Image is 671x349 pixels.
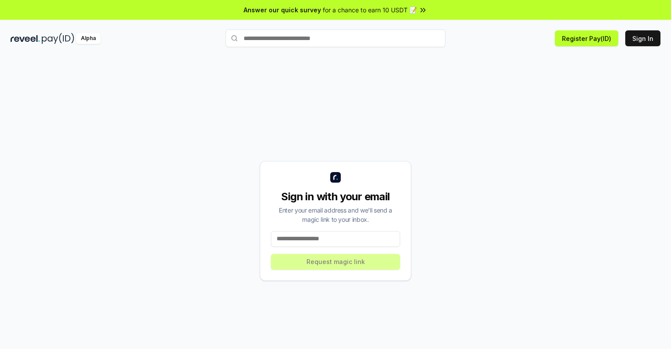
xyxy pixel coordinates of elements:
img: logo_small [330,172,341,183]
div: Alpha [76,33,101,44]
img: pay_id [42,33,74,44]
div: Sign in with your email [271,190,400,204]
img: reveel_dark [11,33,40,44]
button: Sign In [625,30,660,46]
button: Register Pay(ID) [555,30,618,46]
span: Answer our quick survey [244,5,321,15]
span: for a chance to earn 10 USDT 📝 [323,5,417,15]
div: Enter your email address and we’ll send a magic link to your inbox. [271,206,400,224]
